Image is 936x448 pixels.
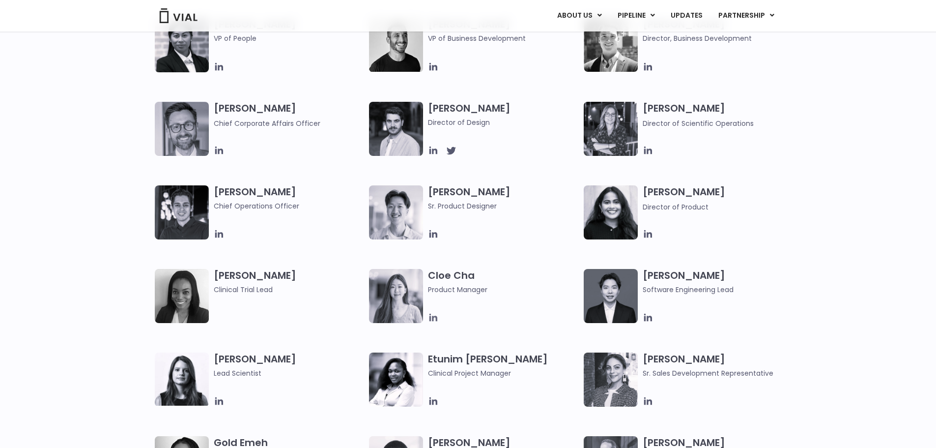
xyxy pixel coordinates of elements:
img: Brennan [369,185,423,239]
span: Director of Scientific Operations [643,119,754,128]
img: Catie [155,18,209,72]
h3: [PERSON_NAME] [214,269,365,295]
h3: [PERSON_NAME] [643,185,794,212]
a: ABOUT USMenu Toggle [549,7,609,24]
img: Cloe [369,269,423,323]
span: Chief Corporate Affairs Officer [214,119,320,128]
img: Smiling woman named Gabriella [584,353,638,407]
img: Vial Logo [159,8,198,23]
img: Headshot of smiling man named Albert [369,102,423,156]
span: Clinical Trial Lead [214,284,365,295]
h3: [PERSON_NAME] [214,185,365,211]
a: UPDATES [663,7,710,24]
img: Image of smiling woman named Etunim [369,353,423,407]
h3: [PERSON_NAME] [643,353,794,379]
h3: [PERSON_NAME] [643,269,794,295]
img: Headshot of smiling woman named Sarah [584,102,638,156]
h3: [PERSON_NAME] [428,185,579,211]
span: Sr. Sales Development Representative [643,368,794,379]
a: PIPELINEMenu Toggle [610,7,662,24]
h3: [PERSON_NAME] [214,353,365,379]
span: Director of Design [428,117,579,128]
h3: [PERSON_NAME] [428,102,579,128]
img: Smiling woman named Dhruba [584,185,638,239]
img: Headshot of smiling woman named Elia [155,353,209,406]
img: A black and white photo of a man smiling. [369,18,423,72]
h3: Cloe Cha [428,269,579,295]
span: Director of Product [643,202,709,212]
span: Product Manager [428,284,579,295]
img: Headshot of smiling man named Josh [155,185,209,239]
span: Clinical Project Manager [428,368,579,379]
span: VP of Business Development [428,33,579,44]
img: A black and white photo of a woman smiling. [155,269,209,323]
h3: [PERSON_NAME] [214,18,365,58]
img: A black and white photo of a smiling man in a suit at ARVO 2023. [584,18,638,72]
h3: Etunim [PERSON_NAME] [428,353,579,379]
span: Director, Business Development [643,33,794,44]
h3: [PERSON_NAME] [643,102,794,129]
span: Sr. Product Designer [428,201,579,211]
span: Chief Operations Officer [214,201,365,211]
h3: [PERSON_NAME] [214,102,365,129]
span: VP of People [214,33,365,44]
a: PARTNERSHIPMenu Toggle [710,7,782,24]
img: Paolo-M [155,102,209,156]
span: Lead Scientist [214,368,365,379]
span: Software Engineering Lead [643,284,794,295]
